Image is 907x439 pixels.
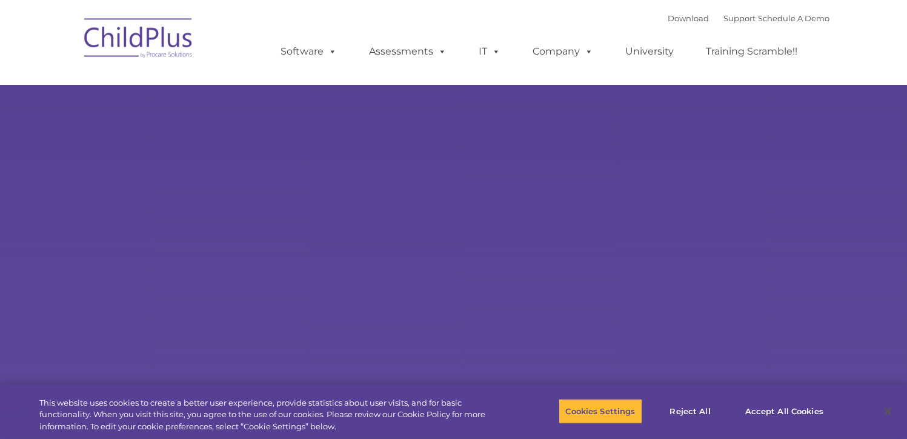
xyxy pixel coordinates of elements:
a: University [613,39,686,64]
a: Assessments [357,39,459,64]
a: Support [723,13,756,23]
div: This website uses cookies to create a better user experience, provide statistics about user visit... [39,397,499,433]
a: Training Scramble!! [694,39,809,64]
button: Accept All Cookies [739,398,830,424]
a: Company [520,39,605,64]
a: Download [668,13,709,23]
button: Close [874,398,901,424]
a: Software [268,39,349,64]
img: ChildPlus by Procare Solutions [78,10,199,70]
font: | [668,13,829,23]
a: Schedule A Demo [758,13,829,23]
button: Reject All [653,398,728,424]
a: IT [467,39,513,64]
button: Cookies Settings [559,398,642,424]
